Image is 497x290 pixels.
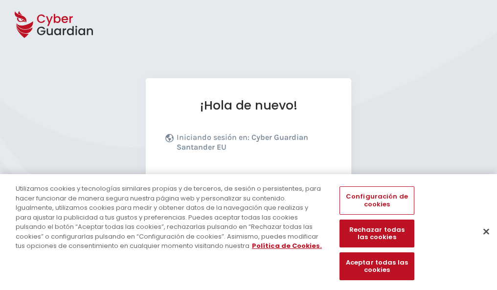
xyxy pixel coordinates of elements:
[165,98,332,113] h1: ¡Hola de nuevo!
[177,133,329,157] p: Iniciando sesión en:
[339,220,414,247] button: Rechazar todas las cookies
[339,186,414,214] button: Configuración de cookies, Abre el cuadro de diálogo del centro de preferencias.
[475,221,497,242] button: Cerrar
[177,133,308,152] b: Cyber Guardian Santander EU
[339,252,414,280] button: Aceptar todas las cookies
[252,241,322,250] a: Más información sobre su privacidad, se abre en una nueva pestaña
[16,184,325,251] div: Utilizamos cookies y tecnologías similares propias y de terceros, de sesión o persistentes, para ...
